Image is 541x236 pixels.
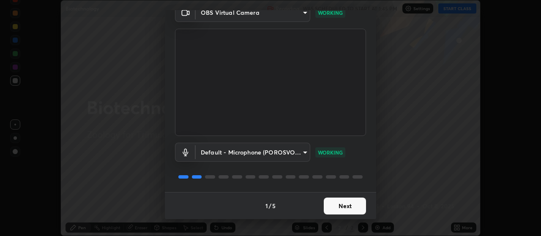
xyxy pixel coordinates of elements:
div: OBS Virtual Camera [196,143,310,162]
button: Next [324,198,366,214]
h4: / [269,201,271,210]
div: OBS Virtual Camera [196,3,310,22]
p: WORKING [318,149,343,156]
h4: 5 [272,201,276,210]
h4: 1 [265,201,268,210]
p: WORKING [318,9,343,16]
